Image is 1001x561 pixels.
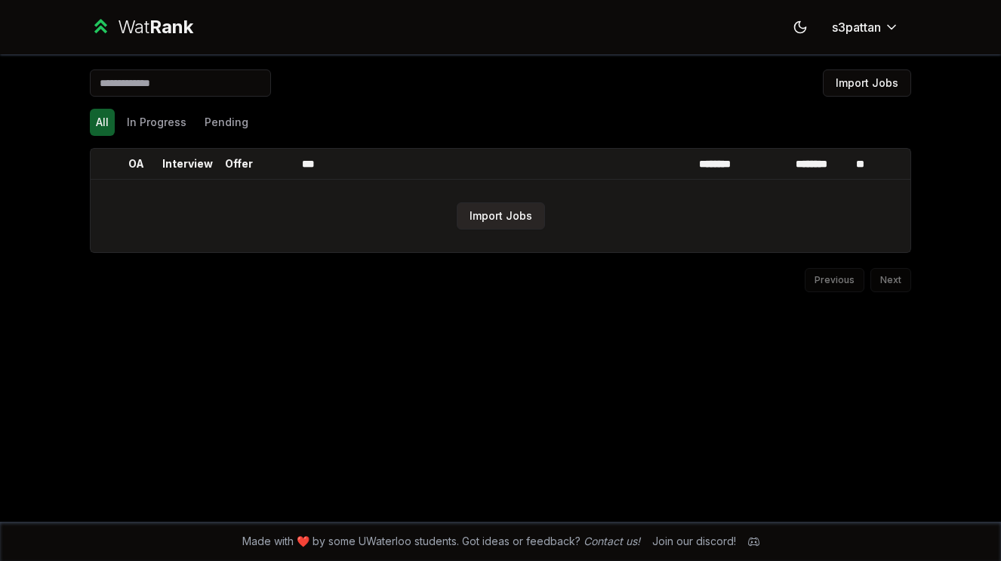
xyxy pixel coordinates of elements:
span: Made with ❤️ by some UWaterloo students. Got ideas or feedback? [242,534,640,549]
button: Import Jobs [823,69,911,97]
p: OA [128,156,144,171]
button: Import Jobs [457,202,545,230]
div: Join our discord! [652,534,736,549]
a: WatRank [90,15,193,39]
a: Contact us! [584,535,640,547]
span: s3pattan [832,18,881,36]
button: s3pattan [820,14,911,41]
span: Rank [149,16,193,38]
p: Interview [162,156,213,171]
button: In Progress [121,109,192,136]
button: Pending [199,109,254,136]
div: Wat [118,15,193,39]
button: All [90,109,115,136]
p: Offer [225,156,253,171]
